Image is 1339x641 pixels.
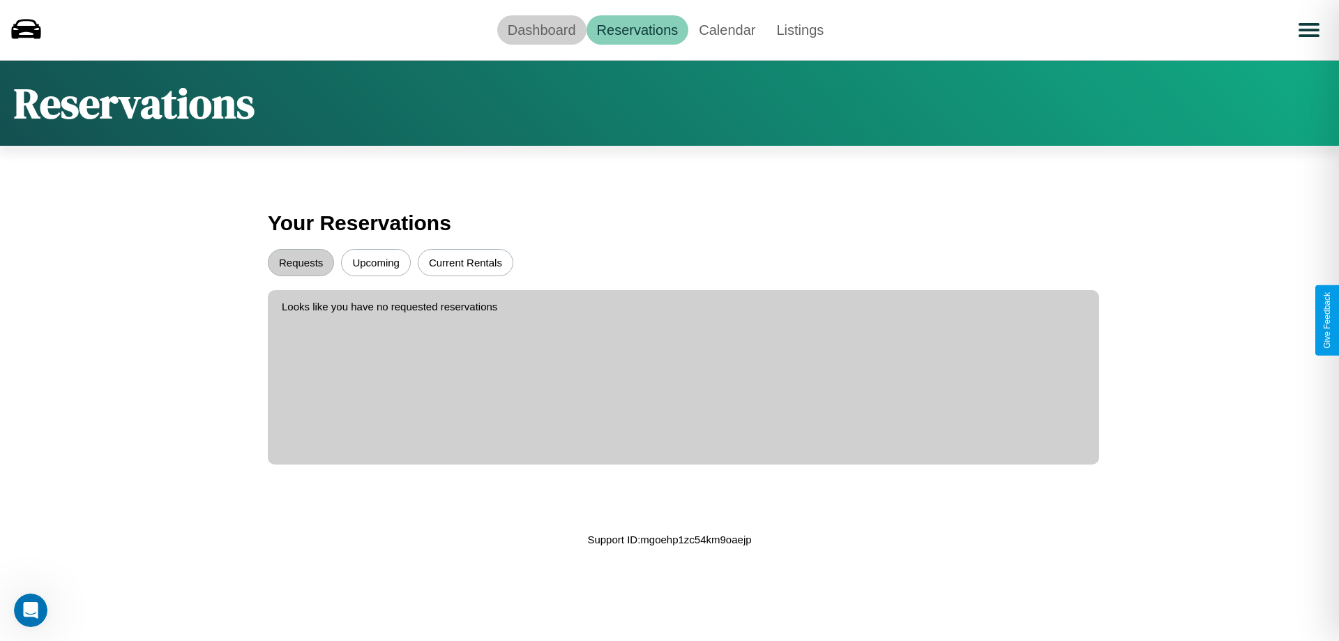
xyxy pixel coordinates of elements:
[497,15,587,45] a: Dashboard
[14,75,255,132] h1: Reservations
[1322,292,1332,349] div: Give Feedback
[341,249,411,276] button: Upcoming
[587,15,689,45] a: Reservations
[688,15,766,45] a: Calendar
[418,249,513,276] button: Current Rentals
[14,594,47,627] iframe: Intercom live chat
[282,297,1085,316] p: Looks like you have no requested reservations
[1289,10,1329,50] button: Open menu
[268,204,1071,242] h3: Your Reservations
[766,15,834,45] a: Listings
[268,249,334,276] button: Requests
[587,530,751,549] p: Support ID: mgoehp1zc54km9oaejp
